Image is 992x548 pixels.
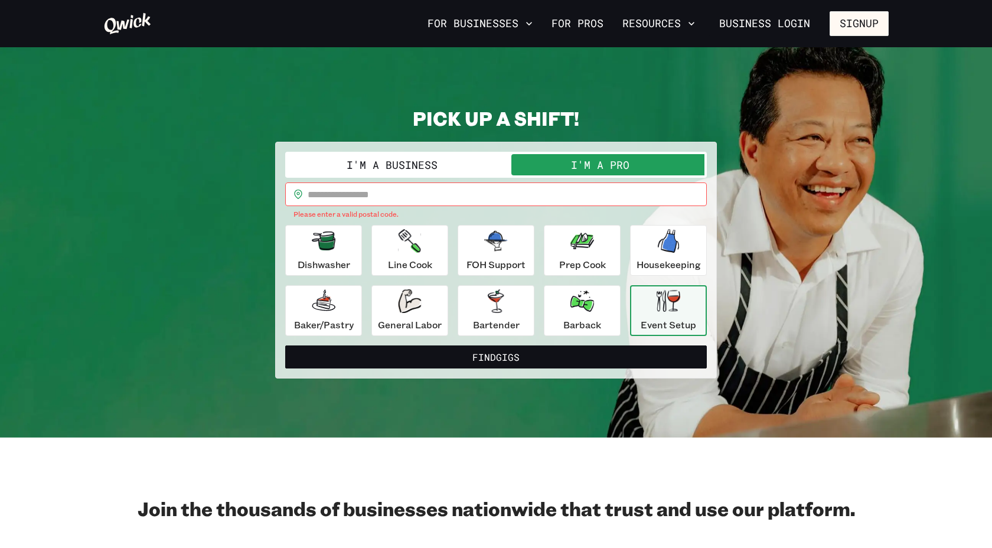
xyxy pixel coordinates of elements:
p: Please enter a valid postal code. [293,208,699,220]
h2: PICK UP A SHIFT! [275,106,717,130]
p: Barback [563,318,601,332]
p: FOH Support [466,257,526,272]
a: Business Login [709,11,820,36]
button: Barback [544,285,621,336]
button: Resources [618,14,700,34]
button: Baker/Pastry [285,285,362,336]
button: FindGigs [285,345,707,369]
button: Line Cook [371,225,448,276]
a: For Pros [547,14,608,34]
button: Bartender [458,285,534,336]
button: Event Setup [630,285,707,336]
p: Baker/Pastry [294,318,354,332]
p: Prep Cook [559,257,606,272]
button: I'm a Pro [496,154,704,175]
button: Prep Cook [544,225,621,276]
p: Bartender [473,318,520,332]
p: Housekeeping [637,257,701,272]
button: FOH Support [458,225,534,276]
button: Housekeeping [630,225,707,276]
button: For Businesses [423,14,537,34]
p: Line Cook [388,257,432,272]
button: I'm a Business [288,154,496,175]
p: Event Setup [641,318,696,332]
h2: Join the thousands of businesses nationwide that trust and use our platform. [103,497,889,520]
button: Signup [830,11,889,36]
button: Dishwasher [285,225,362,276]
p: General Labor [378,318,442,332]
p: Dishwasher [298,257,350,272]
button: General Labor [371,285,448,336]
